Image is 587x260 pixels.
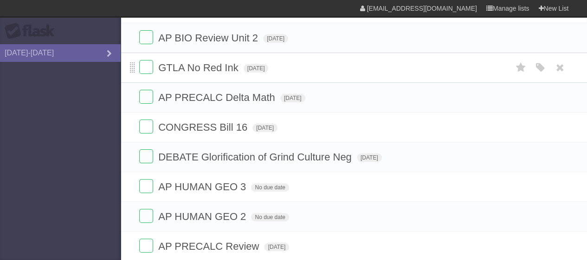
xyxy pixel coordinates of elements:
label: Done [139,30,153,44]
label: Done [139,90,153,104]
span: GTLA No Red Ink [158,62,240,73]
div: Flask [5,23,60,40]
span: [DATE] [357,153,382,162]
span: AP HUMAN GEO 2 [158,211,248,222]
span: [DATE] [264,243,289,251]
label: Done [139,60,153,74]
span: No due date [251,183,289,192]
span: [DATE] [252,124,277,132]
label: Done [139,179,153,193]
span: AP PRECALC Delta Math [158,92,277,103]
span: No due date [251,213,289,221]
span: AP PRECALC Review [158,240,261,252]
span: AP HUMAN GEO 3 [158,181,248,193]
span: CONGRESS Bill 16 [158,121,250,133]
span: [DATE] [263,34,288,43]
label: Done [139,209,153,223]
label: Done [139,149,153,163]
label: Done [139,239,153,253]
label: Done [139,120,153,133]
span: [DATE] [280,94,305,102]
span: AP BIO Review Unit 2 [158,32,260,44]
span: [DATE] [244,64,269,73]
span: DEBATE Glorification of Grind Culture Neg [158,151,354,163]
label: Star task [512,60,529,75]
